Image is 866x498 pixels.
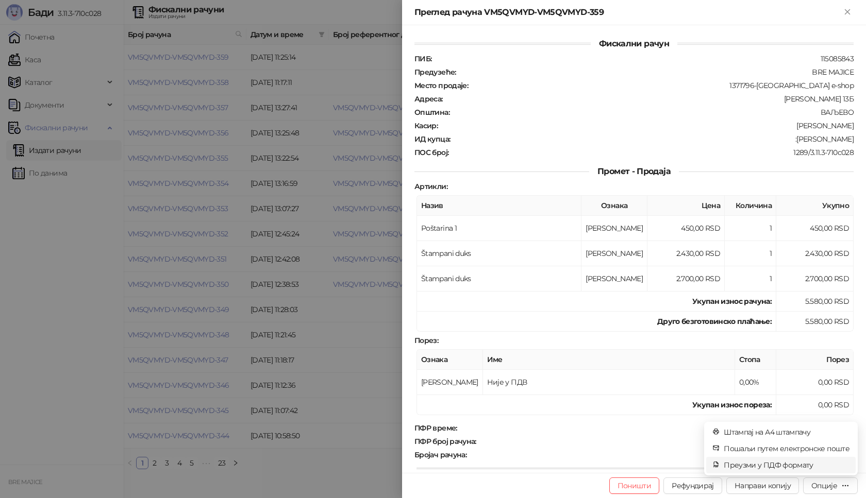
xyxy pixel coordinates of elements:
[414,108,449,117] strong: Општина :
[414,6,841,19] div: Преглед рачуна VM5QVMYD-VM5QVMYD-359
[414,67,456,77] strong: Предузеће :
[776,241,854,266] td: 2.430,00 RSD
[414,336,438,345] strong: Порез :
[776,216,854,241] td: 450,00 RSD
[725,196,776,216] th: Количина
[417,266,581,291] td: Štampani duks
[458,423,855,433] div: [DATE] 11:25:14
[647,241,725,266] td: 2.430,00 RSD
[449,148,855,157] div: 1289/3.11.3-710c028
[735,481,791,490] span: Направи копију
[735,370,776,395] td: 0,00%
[581,196,647,216] th: Ознака
[589,166,679,176] span: Промет - Продаја
[725,266,776,291] td: 1
[735,350,776,370] th: Стопа
[414,148,448,157] strong: ПОС број :
[414,450,467,459] strong: Бројач рачуна :
[803,477,858,494] button: Опције
[776,266,854,291] td: 2.700,00 RSD
[841,6,854,19] button: Close
[432,54,855,63] div: 115085843
[414,423,457,433] strong: ПФР време :
[776,291,854,312] td: 5.580,00 RSD
[724,459,850,471] span: Преузми у ПДФ формату
[609,477,660,494] button: Поништи
[414,81,468,90] strong: Место продаје :
[477,437,855,446] div: VM5QVMYD-VM5QVMYD-359
[725,241,776,266] td: 1
[414,121,438,130] strong: Касир :
[591,39,677,48] span: Фискални рачун
[724,426,850,438] span: Штампај на А4 штампачу
[414,94,443,104] strong: Адреса :
[417,370,483,395] td: [PERSON_NAME]
[468,450,855,459] div: 342/359ПП
[444,94,855,104] div: [PERSON_NAME] 13Б
[417,241,581,266] td: Štampani duks
[776,370,854,395] td: 0,00 RSD
[724,443,850,454] span: Пошаљи путем електронске поште
[776,312,854,332] td: 5.580,00 RSD
[417,196,581,216] th: Назив
[417,216,581,241] td: Poštarina 1
[483,370,735,395] td: Није у ПДВ
[692,297,772,306] strong: Укупан износ рачуна :
[647,216,725,241] td: 450,00 RSD
[647,266,725,291] td: 2.700,00 RSD
[451,134,855,144] div: :[PERSON_NAME]
[692,400,772,409] strong: Укупан износ пореза:
[414,134,450,144] strong: ИД купца :
[657,317,772,326] strong: Друго безготовинско плаћање :
[451,108,855,117] div: ВАЉЕВО
[581,266,647,291] td: [PERSON_NAME]
[414,182,447,191] strong: Артикли :
[414,54,431,63] strong: ПИБ :
[581,241,647,266] td: [PERSON_NAME]
[457,67,855,77] div: BRE MAJICE
[726,477,799,494] button: Направи копију
[414,437,476,446] strong: ПФР број рачуна :
[417,350,483,370] th: Ознака
[439,121,855,130] div: [PERSON_NAME]
[469,81,855,90] div: 1371796-[GEOGRAPHIC_DATA] e-shop
[776,196,854,216] th: Укупно
[776,395,854,415] td: 0,00 RSD
[811,481,837,490] div: Опције
[483,350,735,370] th: Име
[776,350,854,370] th: Порез
[663,477,722,494] button: Рефундирај
[581,216,647,241] td: [PERSON_NAME]
[647,196,725,216] th: Цена
[725,216,776,241] td: 1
